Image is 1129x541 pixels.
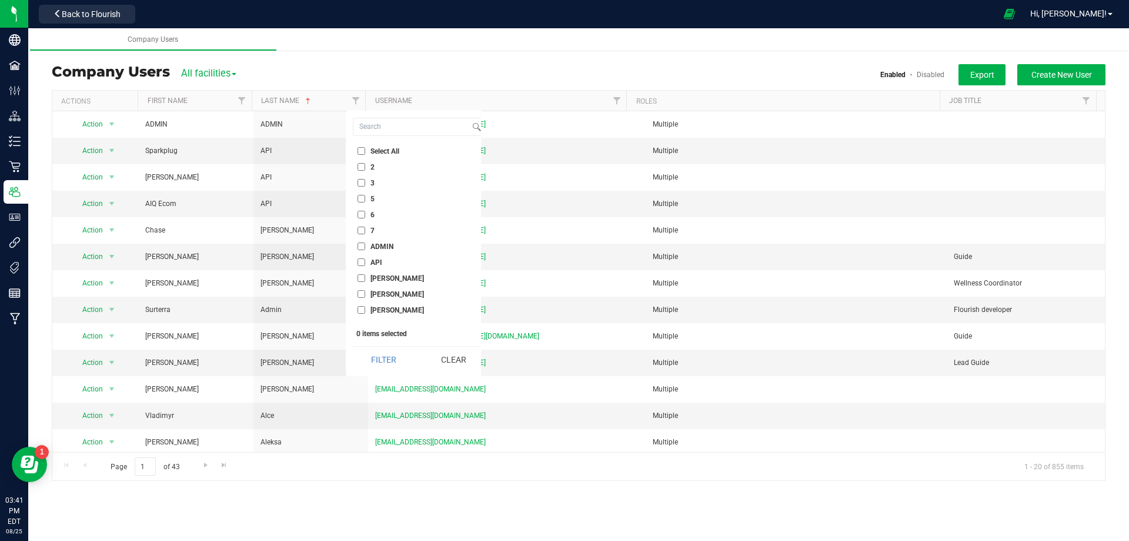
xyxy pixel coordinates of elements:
[954,278,1022,289] span: Wellness Coordinator
[375,437,486,448] span: [EMAIL_ADDRESS][DOMAIN_NAME]
[880,71,906,79] a: Enabled
[653,147,678,155] span: Multiple
[145,198,176,210] span: AIQ Ecom
[145,172,199,183] span: [PERSON_NAME]
[104,116,119,132] span: select
[260,119,283,130] span: ADMIN
[358,195,365,203] input: 5
[232,91,252,111] a: Filter
[9,313,21,324] inline-svg: Manufacturing
[72,222,104,238] span: Action
[626,91,940,111] th: Roles
[653,438,678,446] span: Multiple
[260,304,282,316] span: Admin
[260,198,272,210] span: API
[370,148,399,155] span: Select All
[954,357,989,369] span: Lead Guide
[260,384,314,395] span: [PERSON_NAME]
[145,145,178,157] span: Sparkplug
[358,227,365,234] input: 7
[104,275,119,291] span: select
[949,97,981,105] a: Job Title
[1017,64,1105,85] button: Create New User
[358,274,365,282] input: [PERSON_NAME]
[72,407,104,424] span: Action
[370,180,375,187] span: 3
[356,330,480,338] div: 0 items selected
[358,258,365,266] input: API
[1031,70,1092,79] span: Create New User
[72,328,104,344] span: Action
[260,437,282,448] span: Aleksa
[370,243,393,250] span: ADMIN
[104,142,119,159] span: select
[346,91,365,111] a: Filter
[653,306,678,314] span: Multiple
[72,195,104,212] span: Action
[260,251,314,263] span: [PERSON_NAME]
[145,437,199,448] span: [PERSON_NAME]
[5,495,23,527] p: 03:41 PM EDT
[375,410,486,421] span: [EMAIL_ADDRESS][DOMAIN_NAME]
[358,290,365,298] input: [PERSON_NAME]
[72,142,104,159] span: Action
[104,354,119,371] span: select
[62,9,121,19] span: Back to Flourish
[653,385,678,393] span: Multiple
[970,70,994,79] span: Export
[145,410,174,421] span: Vladimyr
[358,163,365,171] input: 2
[375,384,486,395] span: [EMAIL_ADDRESS][DOMAIN_NAME]
[9,161,21,172] inline-svg: Retail
[104,195,119,212] span: select
[423,347,485,373] button: Clear
[653,279,678,287] span: Multiple
[72,301,104,318] span: Action
[104,381,119,397] span: select
[358,179,365,187] input: 3
[216,457,233,473] a: Go to the last page
[9,186,21,198] inline-svg: Users
[197,457,214,473] a: Go to the next page
[653,332,678,340] span: Multiple
[353,347,414,373] button: Filter
[653,253,678,261] span: Multiple
[5,527,23,536] p: 08/25
[260,145,272,157] span: API
[104,328,119,344] span: select
[260,410,274,421] span: Alce
[145,225,165,236] span: Chase
[1077,91,1096,111] a: Filter
[260,357,314,369] span: [PERSON_NAME]
[145,357,199,369] span: [PERSON_NAME]
[370,275,424,282] span: [PERSON_NAME]
[145,119,168,130] span: ADMIN
[145,278,199,289] span: [PERSON_NAME]
[358,306,365,314] input: [PERSON_NAME]
[9,34,21,46] inline-svg: Company
[101,457,189,476] span: Page of 43
[104,248,119,265] span: select
[370,195,375,203] span: 5
[653,226,678,234] span: Multiple
[9,59,21,71] inline-svg: Facilities
[9,287,21,299] inline-svg: Reports
[104,222,119,238] span: select
[104,434,119,450] span: select
[260,172,272,183] span: API
[370,211,375,218] span: 6
[958,64,1006,85] button: Export
[72,275,104,291] span: Action
[145,251,199,263] span: [PERSON_NAME]
[260,331,314,342] span: [PERSON_NAME]
[72,381,104,397] span: Action
[954,251,972,263] span: Guide
[653,200,678,208] span: Multiple
[954,304,1012,316] span: Flourish developer
[104,301,119,318] span: select
[607,91,626,111] a: Filter
[9,135,21,147] inline-svg: Inventory
[261,97,313,105] a: Last Name
[653,120,678,128] span: Multiple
